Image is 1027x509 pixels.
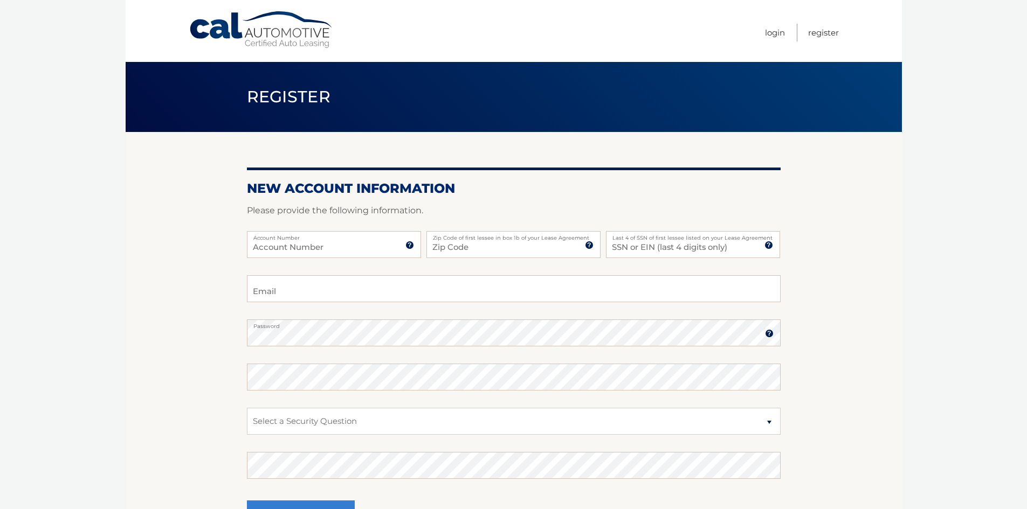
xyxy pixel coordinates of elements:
[606,231,780,240] label: Last 4 of SSN of first lessee listed on your Lease Agreement
[426,231,601,240] label: Zip Code of first lessee in box 1b of your Lease Agreement
[247,275,781,302] input: Email
[247,319,781,328] label: Password
[808,24,839,41] a: Register
[405,241,414,249] img: tooltip.svg
[247,180,781,197] h2: New Account Information
[189,11,334,49] a: Cal Automotive
[764,241,773,249] img: tooltip.svg
[247,231,421,240] label: Account Number
[765,329,774,338] img: tooltip.svg
[426,231,601,258] input: Zip Code
[606,231,780,258] input: SSN or EIN (last 4 digits only)
[247,231,421,258] input: Account Number
[585,241,594,249] img: tooltip.svg
[247,203,781,218] p: Please provide the following information.
[247,87,331,107] span: Register
[765,24,785,41] a: Login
